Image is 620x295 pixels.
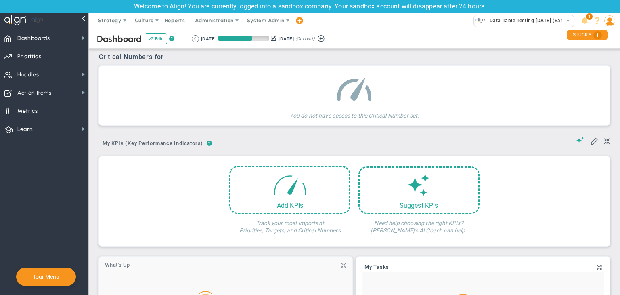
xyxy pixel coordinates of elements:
span: Dashboard [97,34,142,44]
span: Priorities [17,48,42,65]
span: Action Items [17,84,52,101]
span: Edit My KPIs [590,137,598,145]
span: My KPIs (Key Performance Indicators) [99,137,207,150]
button: Edit [145,33,167,44]
h4: Track your most important Priorities, Targets, and Critical Numbers [229,214,350,234]
img: 33593.Company.photo [475,15,486,25]
h4: Need help choosing the right KPIs? [PERSON_NAME]'s AI Coach can help. [358,214,480,234]
span: 1 [586,13,593,20]
span: Suggestions (AI Feature) [576,137,584,144]
span: System Admin [247,17,285,23]
button: Go to previous period [192,35,199,42]
span: Dashboards [17,30,50,47]
span: Critical Numbers for [99,53,166,61]
button: Tour Menu [30,273,62,280]
a: My Tasks [364,264,389,271]
span: Metrics [17,103,38,120]
img: 64089.Person.photo [604,15,615,26]
span: Learn [17,121,33,138]
span: Administration [195,17,233,23]
div: [DATE] [201,35,216,42]
span: select [562,15,574,27]
span: Strategy [98,17,121,23]
span: 1 [593,31,602,39]
button: My KPIs (Key Performance Indicators) [99,137,207,151]
h4: You do not have access to this Critical Number set. [289,106,419,119]
span: Reports [161,13,189,29]
div: STUCKS [567,30,608,40]
li: Announcements [578,13,591,29]
span: (Current) [295,35,315,42]
span: Huddles [17,66,39,83]
div: Suggest KPIs [360,202,478,209]
span: Culture [135,17,154,23]
span: Data Table Testing [DATE] (Sandbox) [486,15,578,26]
div: Period Progress: 66% Day 60 of 90 with 30 remaining. [218,36,269,41]
div: [DATE] [279,35,294,42]
div: Add KPIs [230,202,349,209]
li: Help & Frequently Asked Questions (FAQ) [591,13,603,29]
